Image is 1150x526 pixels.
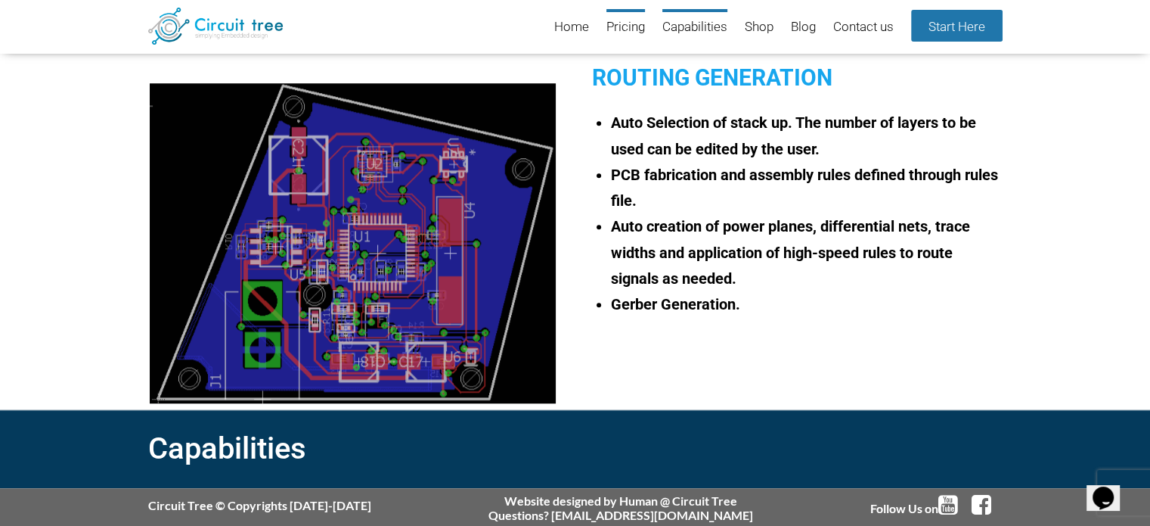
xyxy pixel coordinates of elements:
[870,493,1003,516] div: Follow Us on
[745,9,773,46] a: Shop
[611,110,1002,162] li: Auto Selection of stack up. The number of layers to be used can be edited by the user.
[911,10,1003,42] a: Start Here
[606,9,645,46] a: Pricing
[148,498,371,512] div: Circuit Tree © Copyrights [DATE]-[DATE]
[554,9,589,46] a: Home
[611,291,1002,317] li: Gerber Generation.
[150,83,556,403] img: Custom PCB board design Generated from the Hardware Compiler
[488,493,753,522] div: Website designed by Human @ Circuit Tree Questions? [EMAIL_ADDRESS][DOMAIN_NAME]
[148,8,284,45] img: Circuit Tree
[611,162,1002,214] li: PCB fabrication and assembly rules defined through rules file.
[1086,465,1135,511] iframe: chat widget
[833,9,894,46] a: Contact us
[611,213,1002,291] li: Auto creation of power planes, differential nets, trace widths and application of high-speed rule...
[662,9,727,46] a: Capabilities
[791,9,816,46] a: Blog
[592,58,1002,97] h2: Routing Generation
[148,423,1003,475] h2: Capabilities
